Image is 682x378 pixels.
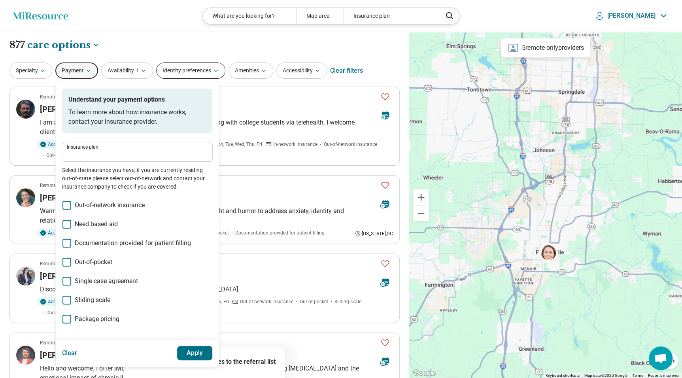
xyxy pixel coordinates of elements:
h3: [PERSON_NAME] [40,350,101,361]
button: Apply [177,346,213,360]
span: Sliding scale [75,295,110,305]
button: Favorite [377,255,393,272]
label: Insurance plan [67,145,208,149]
a: Report a map error [648,373,680,378]
button: Accessibility [276,62,327,79]
button: Care options [27,38,100,52]
span: Out-of-network insurance [240,298,293,305]
p: To learn more about how insurance works, contact your insurance provider. [68,108,206,127]
div: Open chat [649,346,673,370]
p: Understand your payment options [68,95,206,104]
p: Warm, interactive clinician who uses a mix of skill building, insight and humor to address anxiet... [40,206,393,225]
button: Specialty [9,62,52,79]
p: Remote only [40,260,66,267]
button: Clear [62,346,77,360]
p: Select the insurance you have, if you are currently residing out-of-state please select out-of-ne... [62,166,212,191]
span: Need based aid [75,219,118,229]
span: Single case agreement [75,276,138,286]
span: care options [27,38,91,52]
div: Map area [297,8,344,24]
span: Map data ©2025 Google [584,373,627,378]
button: Identity preferences [156,62,225,79]
button: Amenities [229,62,273,79]
div: Insurance plan [344,8,437,24]
button: Availability1 [101,62,153,79]
span: Out-of-network insurance [324,141,377,148]
h3: [PERSON_NAME], PsyD [40,192,123,203]
p: Discover Your Strength: Empowering Growth Through [MEDICAL_DATA] [40,285,393,294]
span: Out-of-pocket [46,152,75,159]
div: Accepting clients [37,229,89,237]
button: Favorite [377,177,393,193]
a: Terms (opens in new tab) [632,373,643,378]
div: Accepting clients [37,140,89,149]
button: Payment [55,62,98,79]
div: Accepting clients [37,297,89,306]
span: Out-of-pocket [75,257,112,267]
div: 5 remote only providers [501,38,590,57]
span: In-network insurance [273,141,317,148]
p: Remote only [40,339,66,346]
span: Works Mon, Tue, Wed, Thu, Fri [200,141,262,148]
h3: [PERSON_NAME] [40,104,101,115]
span: Sliding scale [334,298,361,305]
span: Out-of-network insurance [75,200,145,210]
span: Out-of-pocket [300,298,328,305]
span: Documentation provided for patient filling [46,309,136,316]
p: Remote or In-person [40,182,83,189]
p: I am a clinical [MEDICAL_DATA] with extensive experience working with college students via telehe... [40,118,393,137]
button: Zoom out [413,206,429,221]
div: What are you looking for? [203,8,297,24]
div: Clear filters [330,61,363,80]
button: Favorite [377,335,393,351]
span: Documentation provided for patient filling [235,229,325,236]
p: Remote only [40,93,66,100]
p: [PERSON_NAME] [607,12,656,20]
h3: [PERSON_NAME] [40,270,101,282]
span: Documentation provided for patient filling [75,238,191,248]
div: [US_STATE] , DC [355,230,393,237]
h1: 877 [9,38,100,52]
span: Package pricing [75,314,119,324]
button: Zoom in [413,189,429,205]
span: 1 [136,66,139,75]
button: Favorite [377,89,393,105]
